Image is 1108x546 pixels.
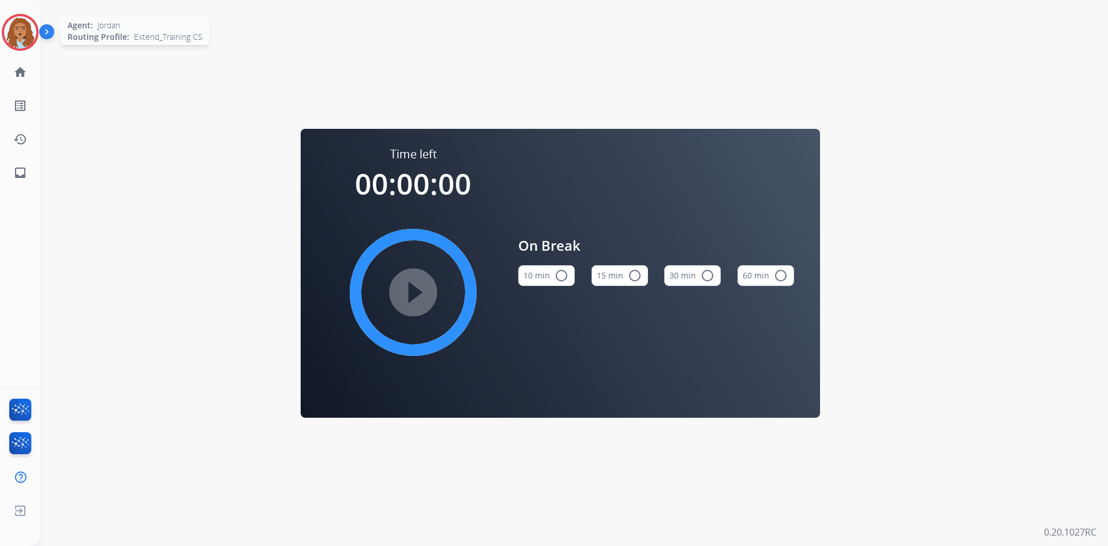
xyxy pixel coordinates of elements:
mat-icon: home [13,65,27,79]
span: Extend_Training CS [134,31,203,43]
button: 30 min [664,265,721,286]
p: 0.20.1027RC [1044,525,1096,539]
mat-icon: radio_button_unchecked [774,269,788,283]
span: Jordan [98,20,120,31]
span: Time left [390,146,437,162]
button: 15 min [592,265,648,286]
span: Routing Profile: [68,31,129,43]
mat-icon: inbox [13,166,27,180]
span: Agent: [68,20,93,31]
mat-icon: radio_button_unchecked [628,269,642,283]
mat-icon: radio_button_unchecked [701,269,714,283]
button: 60 min [738,265,794,286]
span: On Break [518,235,794,256]
button: 10 min [518,265,575,286]
mat-icon: list_alt [13,99,27,113]
img: avatar [4,16,36,49]
mat-icon: radio_button_unchecked [555,269,568,283]
mat-icon: history [13,132,27,146]
span: 00:00:00 [355,164,471,203]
